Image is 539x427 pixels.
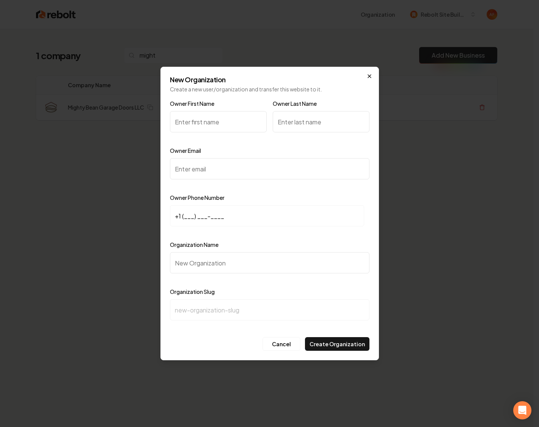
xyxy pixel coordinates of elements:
[170,147,201,154] label: Owner Email
[170,111,267,132] input: Enter first name
[170,241,218,248] label: Organization Name
[170,85,369,93] p: Create a new user/organization and transfer this website to it.
[305,337,369,351] button: Create Organization
[170,252,369,273] input: New Organization
[262,337,300,351] button: Cancel
[170,158,369,179] input: Enter email
[170,100,214,107] label: Owner First Name
[170,299,369,320] input: new-organization-slug
[273,111,369,132] input: Enter last name
[273,100,317,107] label: Owner Last Name
[170,194,225,201] label: Owner Phone Number
[170,76,369,83] h2: New Organization
[170,288,215,295] label: Organization Slug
